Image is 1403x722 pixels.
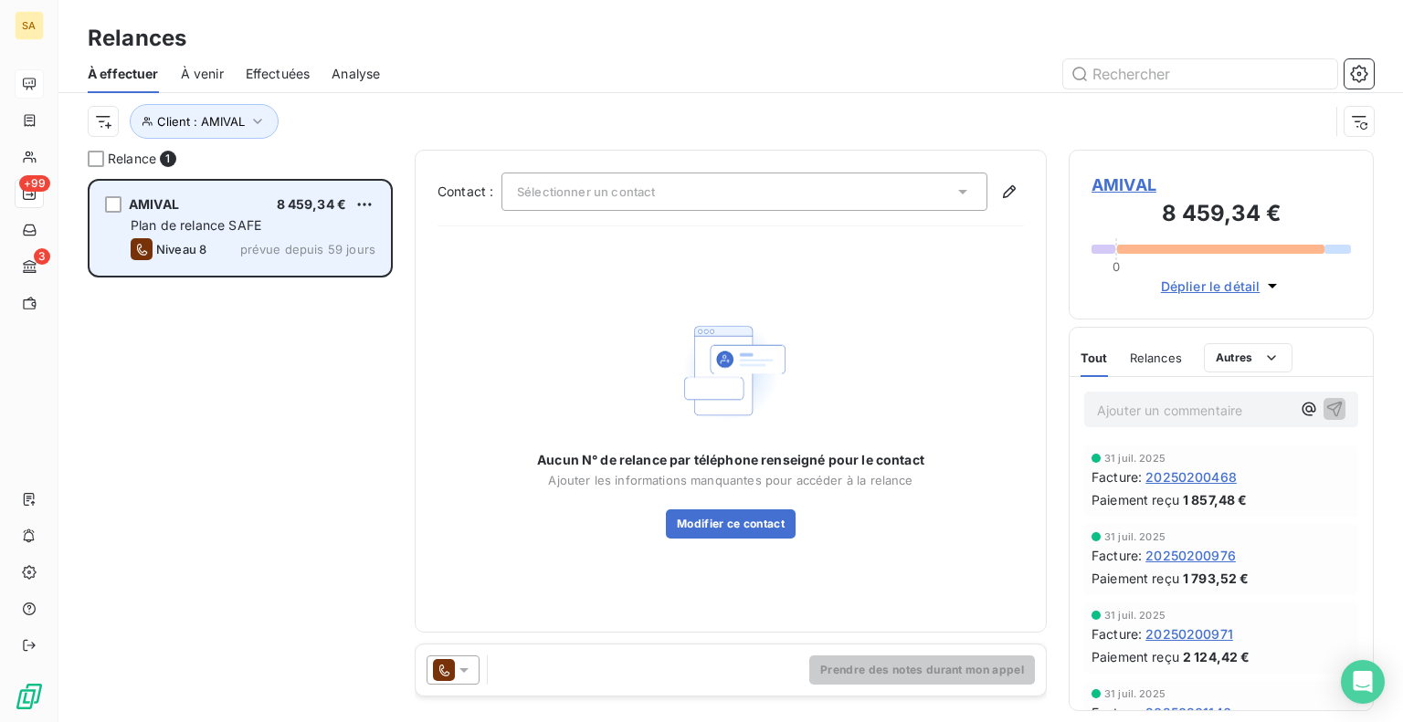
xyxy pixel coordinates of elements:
span: Niveau 8 [156,242,206,256]
span: 31 juil. 2025 [1104,688,1166,699]
span: 20250201146 [1145,703,1231,722]
div: SA [15,11,44,40]
span: Relance [108,150,156,168]
button: Déplier le détail [1155,276,1288,297]
h3: 8 459,34 € [1092,197,1351,234]
button: Modifier ce contact [666,509,796,539]
span: 2 124,42 € [1183,647,1250,666]
span: 3 [34,248,50,265]
input: Rechercher [1063,59,1337,89]
span: Relances [1130,351,1182,365]
span: Client : AMIVAL [157,114,245,129]
span: prévue depuis 59 jours [240,242,375,256]
span: Facture : [1092,546,1142,565]
span: AMIVAL [129,196,179,212]
span: Paiement reçu [1092,490,1179,509]
img: Logo LeanPay [15,682,44,711]
span: À effectuer [88,65,159,83]
span: 1 857,48 € [1183,490,1248,509]
span: 1 793,52 € [1183,569,1250,588]
span: 1 [160,151,176,167]
span: Analyse [332,65,380,83]
span: 31 juil. 2025 [1104,610,1166,621]
span: Facture : [1092,703,1142,722]
button: Autres [1204,343,1292,372]
span: Plan de relance SAFE [131,217,261,233]
img: Empty state [672,312,789,430]
span: Ajouter les informations manquantes pour accéder à la relance [548,473,912,487]
span: Déplier le détail [1161,277,1261,296]
button: Prendre des notes durant mon appel [809,655,1035,685]
div: grid [88,179,393,722]
span: 31 juil. 2025 [1104,453,1166,464]
span: Paiement reçu [1092,647,1179,666]
span: 20250200468 [1145,467,1237,487]
span: 20250200976 [1145,546,1236,565]
span: Effectuées [246,65,311,83]
span: +99 [19,175,50,192]
span: Facture : [1092,467,1142,487]
div: Open Intercom Messenger [1341,660,1385,704]
button: Client : AMIVAL [130,104,279,139]
span: À venir [181,65,224,83]
span: Aucun N° de relance par téléphone renseigné pour le contact [537,451,924,469]
label: Contact : [438,183,501,201]
span: AMIVAL [1092,173,1351,197]
span: 0 [1113,259,1120,274]
span: 31 juil. 2025 [1104,531,1166,542]
span: Paiement reçu [1092,569,1179,588]
span: 8 459,34 € [277,196,347,212]
span: Facture : [1092,624,1142,644]
h3: Relances [88,22,186,55]
span: 20250200971 [1145,624,1233,644]
span: Sélectionner un contact [517,184,655,199]
span: Tout [1081,351,1108,365]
